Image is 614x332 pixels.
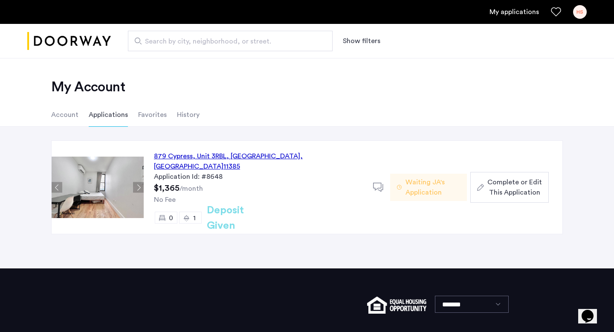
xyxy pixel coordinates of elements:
img: equal-housing.png [367,297,426,314]
span: Search by city, neighborhood, or street. [145,36,309,47]
div: HS [573,5,587,19]
h2: My Account [51,79,563,96]
li: Applications [89,103,128,127]
div: 879 Cypress, Unit 3RBL, [GEOGRAPHIC_DATA] 11385 [154,151,363,172]
sub: /month [180,185,203,192]
a: My application [489,7,539,17]
a: Favorites [551,7,561,17]
button: Previous apartment [52,182,62,193]
img: logo [27,25,111,57]
span: No Fee [154,196,176,203]
li: Favorites [138,103,167,127]
div: Application Id: #8648 [154,172,363,182]
button: Next apartment [133,182,144,193]
iframe: chat widget [578,298,605,323]
a: Cazamio logo [27,25,111,57]
span: Waiting JA's Application [405,177,460,198]
button: Show or hide filters [343,36,380,46]
span: Complete or Edit This Application [487,177,542,198]
span: 1 [193,215,196,221]
li: Account [51,103,78,127]
button: button [470,172,549,203]
select: Language select [435,296,509,313]
span: 0 [169,215,173,221]
h2: Deposit Given [207,203,275,233]
li: History [177,103,200,127]
span: $1,365 [154,184,180,192]
input: Apartment Search [128,31,333,51]
img: Apartment photo [52,157,144,218]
